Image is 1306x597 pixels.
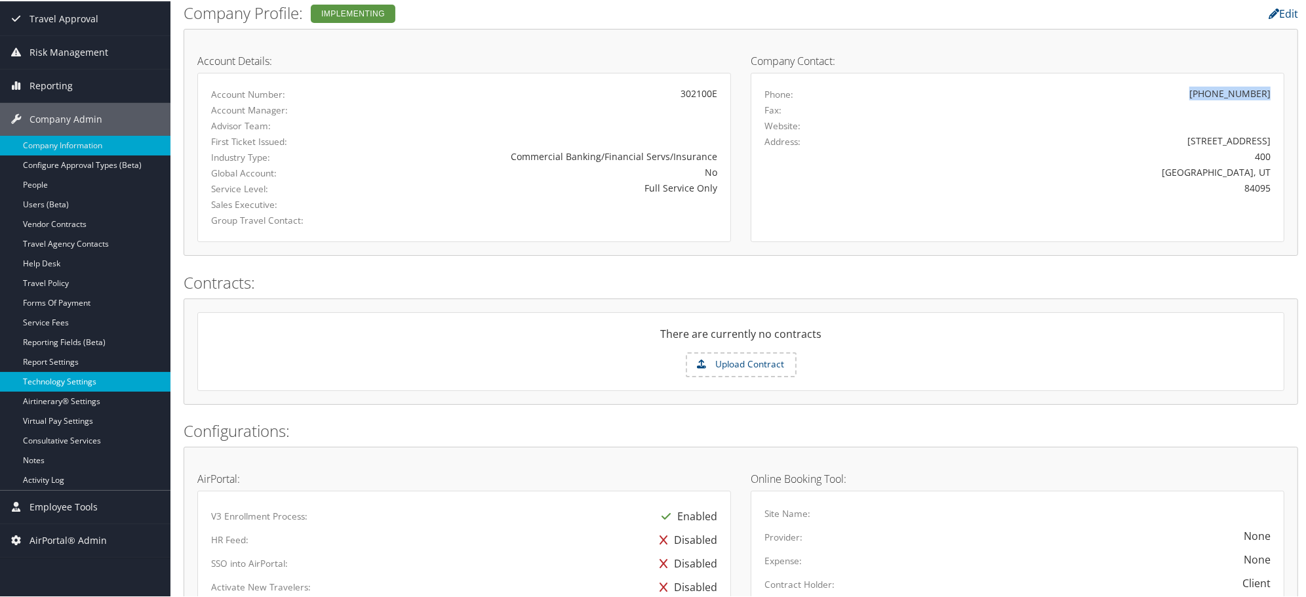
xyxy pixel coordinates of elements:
a: Edit [1269,5,1298,20]
span: Travel Approval [30,1,98,34]
div: [GEOGRAPHIC_DATA], UT [896,164,1271,178]
h2: Configurations: [184,419,1298,441]
label: Sales Executive: [211,197,366,210]
label: Fax: [764,102,782,115]
h4: Company Contact: [751,54,1284,65]
label: Account Manager: [211,102,366,115]
label: Expense: [764,553,802,566]
div: No [386,164,717,178]
label: SSO into AirPortal: [211,556,288,569]
span: Employee Tools [30,489,98,522]
span: AirPortal® Admin [30,523,107,556]
label: Provider: [764,529,802,543]
div: There are currently no contracts [198,325,1284,351]
label: Advisor Team: [211,118,366,131]
label: Site Name: [764,506,810,519]
label: Group Travel Contact: [211,213,366,226]
div: Commercial Banking/Financial Servs/Insurance [386,148,717,162]
label: Address: [764,134,801,147]
label: Activate New Travelers: [211,579,311,592]
h4: AirPortal: [197,472,731,483]
div: [STREET_ADDRESS] [896,133,1271,146]
span: Reporting [30,68,73,101]
label: V3 Enrollment Process: [211,508,307,522]
label: Upload Contract [687,352,795,375]
div: None [1244,527,1271,543]
div: Enabled [655,503,717,527]
h2: Company Profile: [184,1,920,23]
label: Website: [764,118,801,131]
div: 302100E [386,85,717,99]
div: Client [1242,574,1271,590]
div: 400 [896,148,1271,162]
label: Global Account: [211,165,366,178]
label: Industry Type: [211,150,366,163]
label: HR Feed: [211,532,248,545]
span: Risk Management [30,35,108,68]
h4: Account Details: [197,54,731,65]
h2: Contracts: [184,270,1298,293]
div: Full Service Only [386,180,717,194]
h4: Online Booking Tool: [751,472,1284,483]
div: [PHONE_NUMBER] [1189,85,1271,99]
div: Disabled [653,550,717,574]
div: 84095 [896,180,1271,194]
label: Phone: [764,87,793,100]
div: Implementing [311,3,395,22]
label: Account Number: [211,87,366,100]
label: Service Level: [211,181,366,194]
label: Contract Holder: [764,577,835,590]
div: Disabled [653,527,717,550]
label: First Ticket Issued: [211,134,366,147]
div: None [1244,550,1271,566]
span: Company Admin [30,102,102,134]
